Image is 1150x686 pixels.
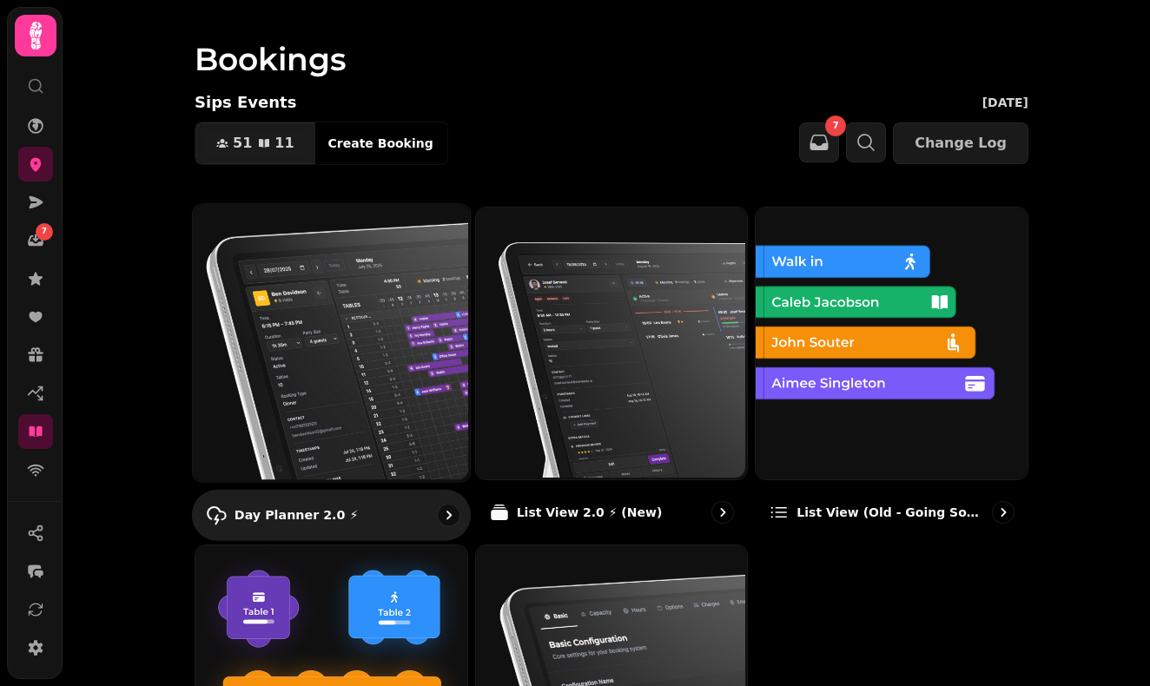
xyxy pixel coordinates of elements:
a: 7 [18,223,53,258]
a: List view (Old - going soon)List view (Old - going soon) [755,207,1028,538]
img: Day Planner 2.0 ⚡ [191,202,468,479]
svg: go to [714,504,731,521]
button: Create Booking [314,122,447,164]
p: [DATE] [982,94,1028,111]
svg: go to [440,506,457,524]
button: Change Log [893,122,1028,164]
p: List View 2.0 ⚡ (New) [517,504,663,521]
a: Day Planner 2.0 ⚡Day Planner 2.0 ⚡ [192,203,471,540]
span: 7 [833,122,839,130]
p: Day Planner 2.0 ⚡ [235,506,359,524]
span: Create Booking [328,137,433,149]
a: List View 2.0 ⚡ (New)List View 2.0 ⚡ (New) [475,207,749,538]
span: 7 [42,226,47,238]
p: Sips Events [195,90,296,115]
span: 11 [274,136,294,150]
img: List View 2.0 ⚡ (New) [474,206,746,478]
span: 51 [233,136,252,150]
p: List view (Old - going soon) [796,504,985,521]
img: List view (Old - going soon) [754,206,1026,478]
span: Change Log [915,136,1007,150]
button: 5111 [195,122,315,164]
svg: go to [995,504,1012,521]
